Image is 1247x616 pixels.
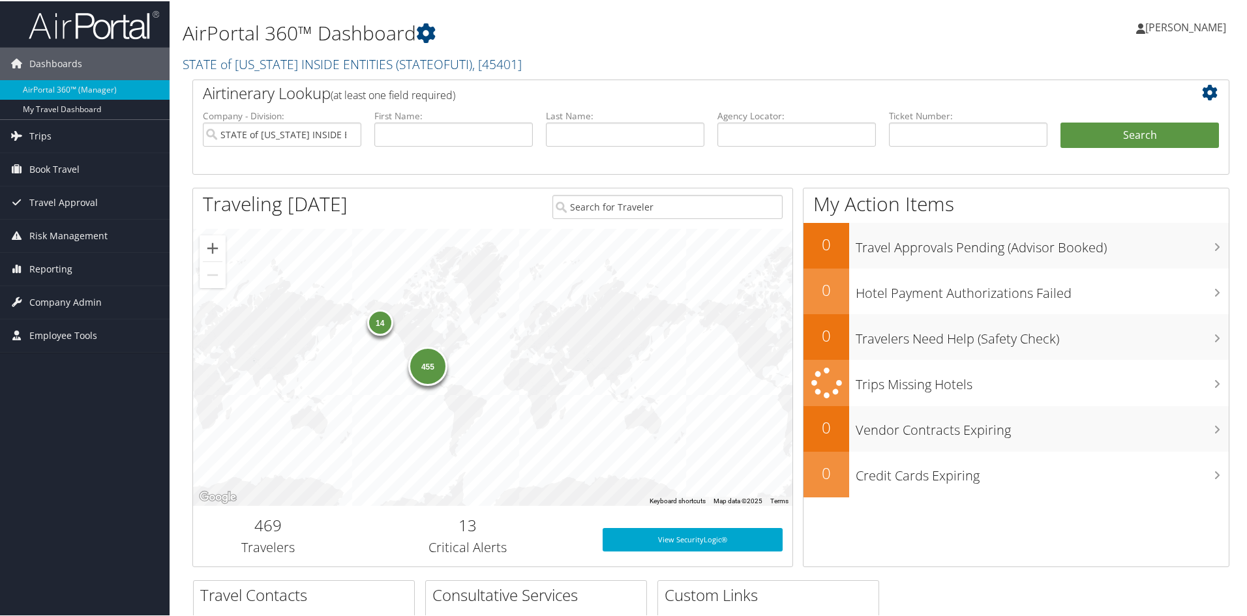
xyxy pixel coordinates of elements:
[29,8,159,39] img: airportal-logo.png
[29,119,52,151] span: Trips
[714,496,762,503] span: Map data ©2025
[804,359,1229,405] a: Trips Missing Hotels
[889,108,1047,121] label: Ticket Number:
[29,285,102,317] span: Company Admin
[770,496,789,503] a: Terms (opens in new tab)
[29,46,82,79] span: Dashboards
[804,405,1229,450] a: 0Vendor Contracts Expiring
[203,81,1133,103] h2: Airtinerary Lookup
[203,189,348,216] h1: Traveling [DATE]
[552,194,783,218] input: Search for Traveler
[353,537,583,555] h3: Critical Alerts
[331,87,455,101] span: (at least one field required)
[856,276,1229,301] h3: Hotel Payment Authorizations Failed
[804,461,849,483] h2: 0
[29,185,98,218] span: Travel Approval
[196,488,239,505] a: Open this area in Google Maps (opens a new window)
[717,108,876,121] label: Agency Locator:
[804,415,849,437] h2: 0
[546,108,704,121] label: Last Name:
[472,54,522,72] span: , [ 45401 ]
[1136,7,1239,46] a: [PERSON_NAME]
[856,413,1229,438] h3: Vendor Contracts Expiring
[183,18,887,46] h1: AirPortal 360™ Dashboard
[203,537,333,555] h3: Travelers
[408,345,447,385] div: 455
[353,513,583,535] h2: 13
[804,450,1229,496] a: 0Credit Cards Expiring
[804,232,849,254] h2: 0
[856,322,1229,347] h3: Travelers Need Help (Safety Check)
[367,308,393,334] div: 14
[665,583,879,605] h2: Custom Links
[804,278,849,300] h2: 0
[196,488,239,505] img: Google
[804,313,1229,359] a: 0Travelers Need Help (Safety Check)
[804,222,1229,267] a: 0Travel Approvals Pending (Advisor Booked)
[374,108,533,121] label: First Name:
[29,152,80,184] span: Book Travel
[804,323,849,345] h2: 0
[29,318,97,351] span: Employee Tools
[396,54,472,72] span: ( STATEOFUTI )
[603,527,783,550] a: View SecurityLogic®
[650,495,706,505] button: Keyboard shortcuts
[200,261,226,287] button: Zoom out
[1060,121,1219,147] button: Search
[856,368,1229,392] h3: Trips Missing Hotels
[183,54,522,72] a: STATE of [US_STATE] INSIDE ENTITIES
[29,252,72,284] span: Reporting
[432,583,646,605] h2: Consultative Services
[856,459,1229,484] h3: Credit Cards Expiring
[856,231,1229,256] h3: Travel Approvals Pending (Advisor Booked)
[29,218,108,251] span: Risk Management
[804,267,1229,313] a: 0Hotel Payment Authorizations Failed
[203,513,333,535] h2: 469
[804,189,1229,216] h1: My Action Items
[200,583,414,605] h2: Travel Contacts
[200,234,226,260] button: Zoom in
[203,108,361,121] label: Company - Division:
[1145,19,1226,33] span: [PERSON_NAME]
